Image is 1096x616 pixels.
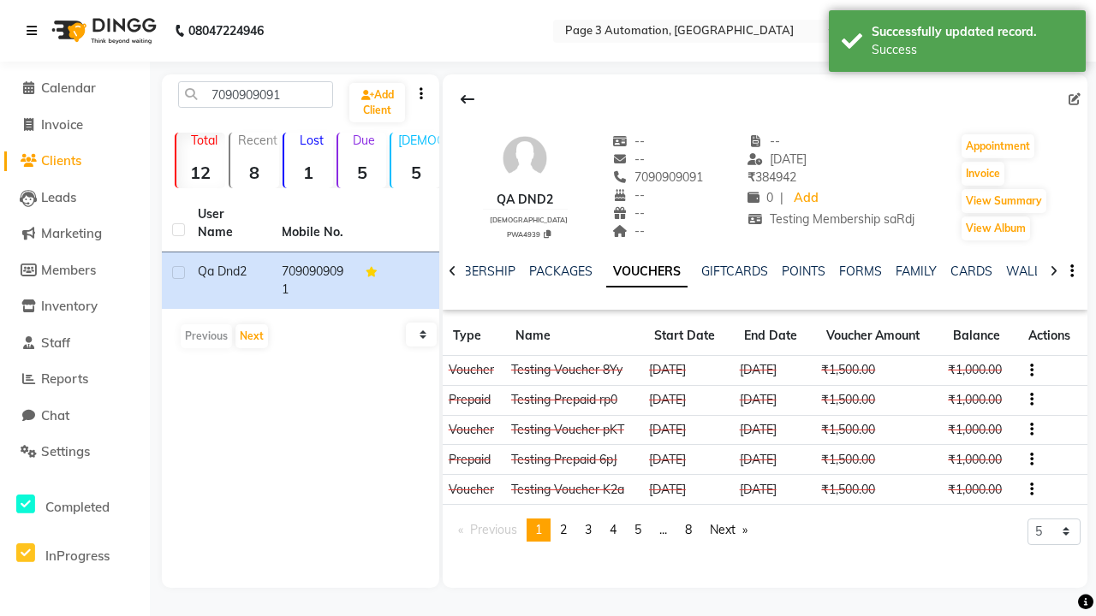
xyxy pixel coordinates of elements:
a: GIFTCARDS [701,264,768,279]
span: Leads [41,189,76,205]
p: [DEMOGRAPHIC_DATA] [398,133,440,148]
a: Add [790,187,820,210]
td: Voucher [443,356,505,386]
span: 1 [535,522,542,537]
button: Invoice [962,162,1004,186]
span: Chat [41,407,69,423]
td: [DATE] [644,356,735,386]
button: View Summary [962,189,1046,213]
span: [DATE] [748,151,807,167]
div: Success [872,41,1073,59]
span: 2 [560,522,567,537]
b: 08047224946 [188,7,264,55]
td: ₹1,000.00 [943,415,1018,445]
a: FAMILY [896,264,937,279]
a: PACKAGES [529,264,593,279]
span: Settings [41,443,90,459]
span: -- [748,133,780,149]
td: Prepaid [443,385,505,415]
td: Testing Prepaid 6pJ [505,445,643,475]
span: ₹ [748,169,755,185]
a: Members [4,261,146,281]
a: CARDS [950,264,992,279]
td: [DATE] [734,385,816,415]
td: ₹1,000.00 [943,385,1018,415]
td: Voucher [443,475,505,505]
a: MEMBERSHIP [436,264,515,279]
a: Invoice [4,115,146,135]
th: Balance [943,317,1018,356]
span: -- [612,151,645,167]
p: Total [183,133,225,148]
th: Name [505,317,643,356]
span: 5 [634,522,641,537]
span: Inventory [41,298,98,314]
a: Clients [4,151,146,171]
td: [DATE] [734,356,816,386]
strong: 8 [230,162,279,183]
td: Prepaid [443,445,505,475]
strong: 12 [176,162,225,183]
span: Completed [45,499,110,515]
td: ₹1,500.00 [816,475,943,505]
span: Previous [470,522,517,537]
a: Chat [4,406,146,426]
span: ... [659,522,667,537]
button: Appointment [962,134,1034,158]
a: POINTS [782,264,825,279]
span: Clients [41,152,81,169]
td: Testing Voucher K2a [505,475,643,505]
span: Members [41,262,96,278]
a: WALLET [1006,264,1055,279]
th: Voucher Amount [816,317,943,356]
nav: Pagination [450,518,757,542]
th: End Date [734,317,816,356]
a: Reports [4,370,146,389]
span: -- [612,133,645,149]
td: ₹1,000.00 [943,445,1018,475]
a: FORMS [839,264,882,279]
span: Reports [41,370,88,387]
button: Next [235,324,268,348]
td: Voucher [443,415,505,445]
a: Leads [4,188,146,208]
span: [DEMOGRAPHIC_DATA] [490,216,568,224]
span: 384942 [748,169,796,185]
span: 4 [610,522,616,537]
img: logo [44,7,161,55]
td: ₹1,500.00 [816,445,943,475]
td: [DATE] [644,415,735,445]
td: [DATE] [644,385,735,415]
span: 3 [585,522,592,537]
div: PWA4939 [490,228,568,240]
td: ₹1,500.00 [816,385,943,415]
th: Start Date [644,317,735,356]
button: View Album [962,216,1030,240]
span: | [780,189,783,207]
a: Marketing [4,224,146,244]
span: -- [612,187,645,203]
td: [DATE] [734,445,816,475]
a: Next [701,518,756,542]
th: User Name [188,195,271,252]
th: Type [443,317,505,356]
td: 7090909091 [271,252,355,309]
p: Recent [237,133,279,148]
div: Qa Dnd2 [483,191,568,209]
a: Add Client [349,83,405,122]
strong: 1 [284,162,333,183]
span: 8 [685,522,692,537]
th: Mobile No. [271,195,355,252]
span: Calendar [41,80,96,96]
img: avatar [499,133,551,184]
a: Settings [4,442,146,462]
td: [DATE] [734,475,816,505]
td: Testing Voucher 8Yy [505,356,643,386]
div: Back to Client [450,83,485,115]
td: [DATE] [734,415,816,445]
td: ₹1,500.00 [816,415,943,445]
a: VOUCHERS [606,257,688,287]
span: Staff [41,335,70,351]
td: ₹1,500.00 [816,356,943,386]
div: Successfully updated record. [872,23,1073,41]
